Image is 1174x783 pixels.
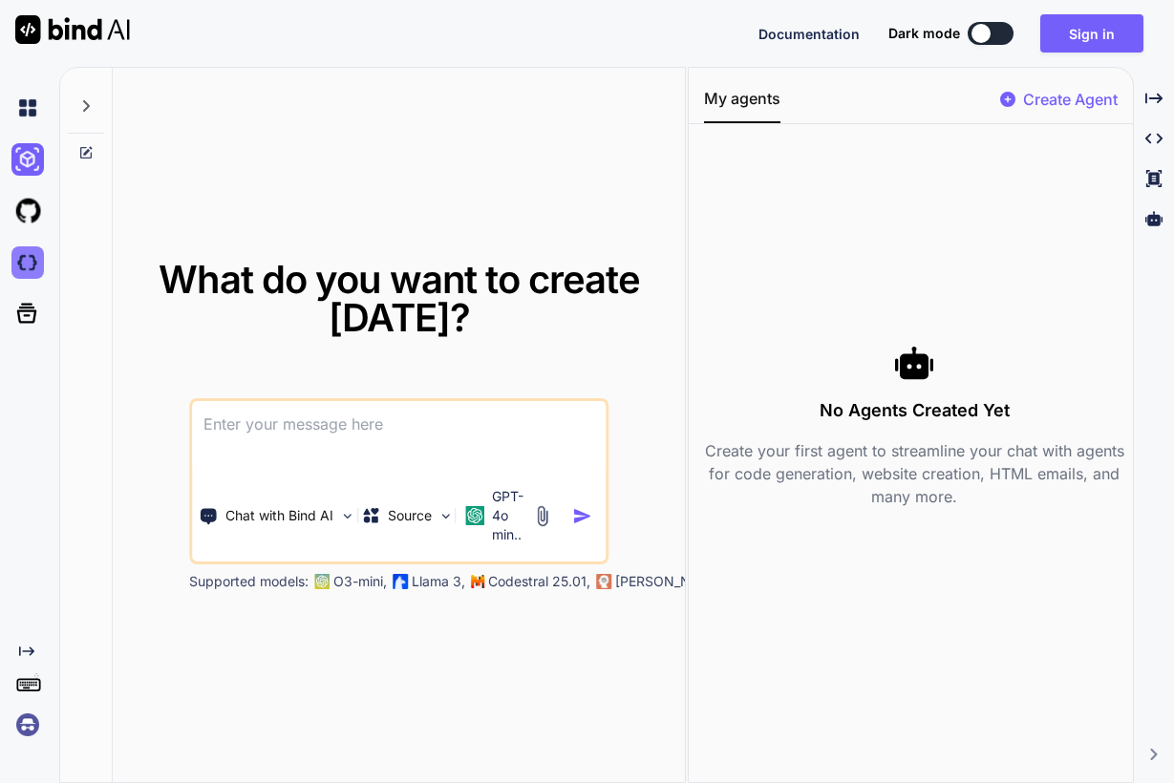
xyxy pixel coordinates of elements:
img: Pick Models [438,508,454,524]
img: icon [573,506,593,526]
p: Create Agent [1023,88,1118,111]
h3: No Agents Created Yet [704,397,1125,424]
img: attachment [532,505,554,527]
button: My agents [704,87,780,123]
span: Dark mode [888,24,960,43]
span: What do you want to create [DATE]? [159,256,640,341]
img: chat [11,92,44,124]
span: Documentation [758,26,860,42]
p: Chat with Bind AI [225,506,333,525]
p: Codestral 25.01, [488,572,590,591]
img: claude [596,574,611,589]
p: GPT-4o min.. [492,487,523,544]
button: Documentation [758,24,860,44]
img: Mistral-AI [471,575,484,588]
img: Bind AI [15,15,130,44]
img: githubLight [11,195,44,227]
img: Pick Tools [339,508,355,524]
p: Source [388,506,432,525]
p: Supported models: [189,572,309,591]
img: signin [11,709,44,741]
p: [PERSON_NAME] 3.7 Sonnet, [615,572,800,591]
p: Llama 3, [412,572,465,591]
img: ai-studio [11,143,44,176]
button: Sign in [1040,14,1143,53]
img: Llama2 [393,574,408,589]
p: O3-mini, [333,572,387,591]
img: GPT-4o mini [465,506,484,525]
img: darkCloudIdeIcon [11,246,44,279]
img: GPT-4 [314,574,330,589]
p: Create your first agent to streamline your chat with agents for code generation, website creation... [704,439,1125,508]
